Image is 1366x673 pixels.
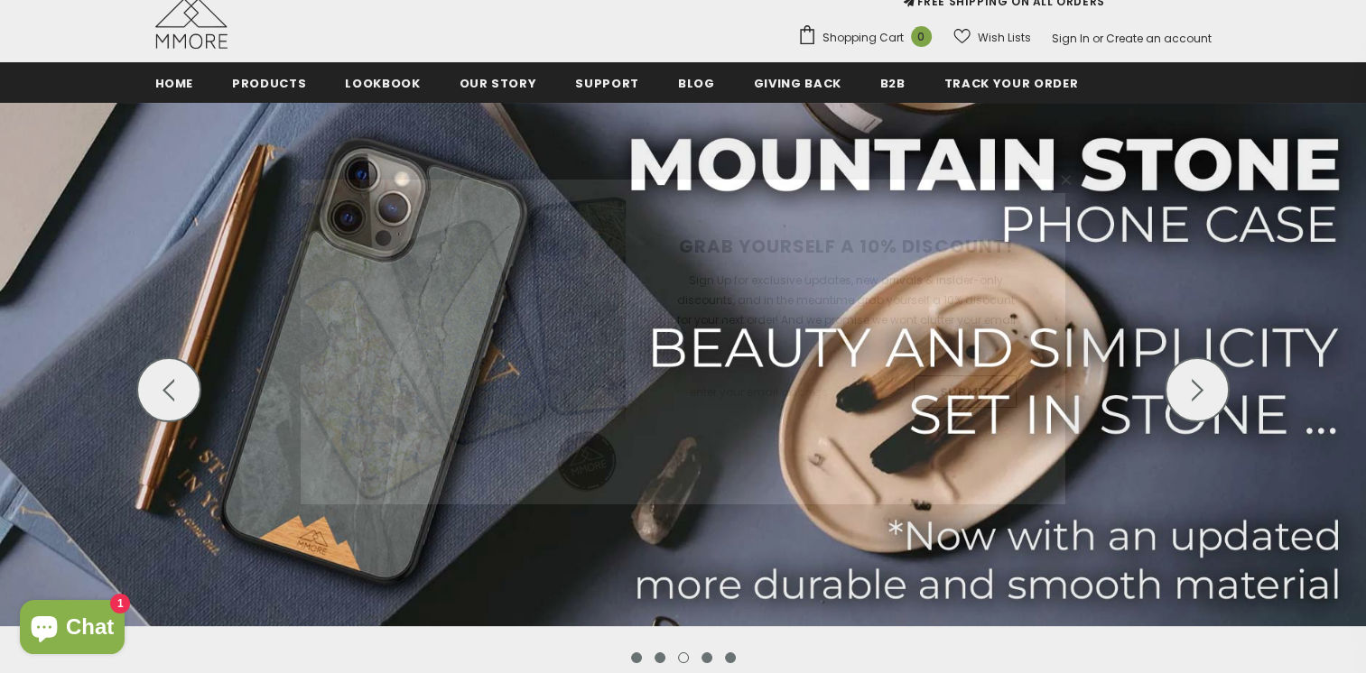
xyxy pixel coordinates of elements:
a: Close [1052,166,1079,193]
span: GRAB YOURSELF A 10% DISCOUNT! [679,234,1013,259]
input: Submit [914,375,1017,408]
inbox-online-store-chat: Shopify online store chat [14,600,130,659]
input: Email Address [675,375,905,408]
span: Sign Up for exclusive updates, new arrivals & insider-only discounts, and in the meantime grab yo... [677,272,1016,347]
